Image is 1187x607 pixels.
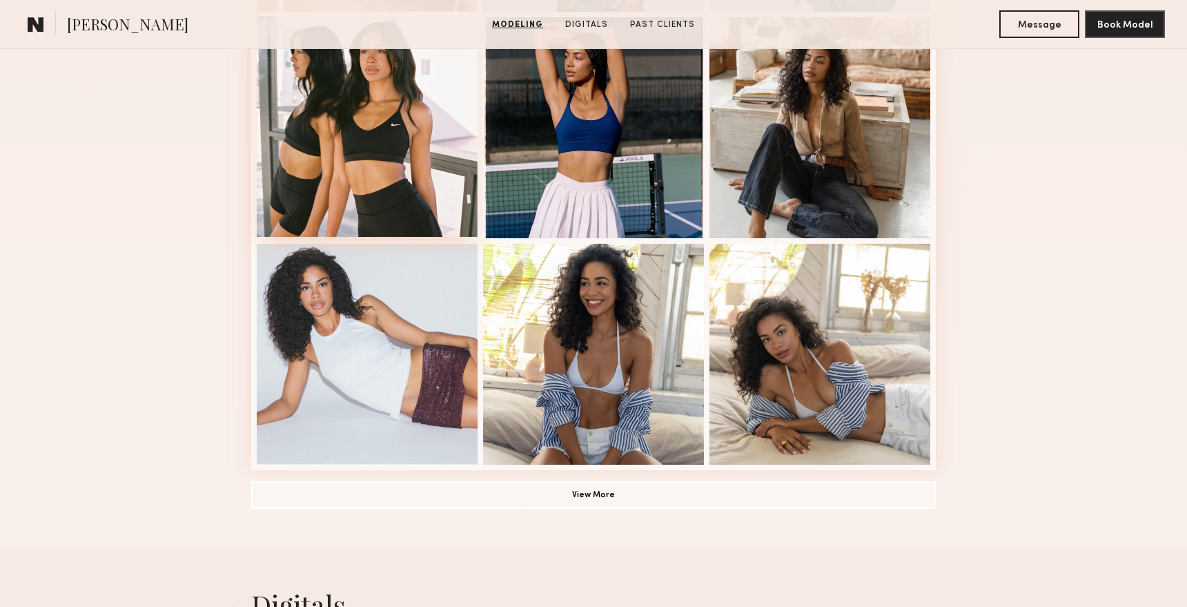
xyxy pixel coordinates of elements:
[999,10,1079,38] button: Message
[1085,18,1165,30] a: Book Model
[67,14,188,38] span: [PERSON_NAME]
[487,19,549,31] a: Modeling
[1085,10,1165,38] button: Book Model
[251,481,936,509] button: View More
[560,19,614,31] a: Digitals
[625,19,700,31] a: Past Clients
